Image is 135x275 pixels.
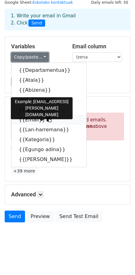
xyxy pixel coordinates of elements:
div: Example: [EMAIL_ADDRESS][PERSON_NAME][DOMAIN_NAME] [11,97,73,119]
span: Send [28,20,45,27]
a: {{Departamentua}} [11,65,86,75]
a: Preview [27,211,54,222]
h5: Advanced [11,191,124,198]
a: Send Test Email [55,211,102,222]
a: {{2. Abizena}} [11,95,86,105]
a: {{[PERSON_NAME]}} [11,155,86,164]
h5: Email column [72,43,124,50]
iframe: Chat Widget [104,245,135,275]
a: {{Abizena}} [11,85,86,95]
div: Widget de chat [104,245,135,275]
a: {{Lan-harremana}} [11,125,86,135]
a: Send [5,211,25,222]
h5: Variables [11,43,63,50]
a: Copy/paste... [11,52,49,62]
a: +39 more [11,167,37,175]
a: {{Egungo adina}} [11,145,86,155]
a: {{Atala}} [11,75,86,85]
div: 1. Write your email in Gmail 2. Click [6,12,129,27]
a: {{Kategoria}} [11,135,86,145]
